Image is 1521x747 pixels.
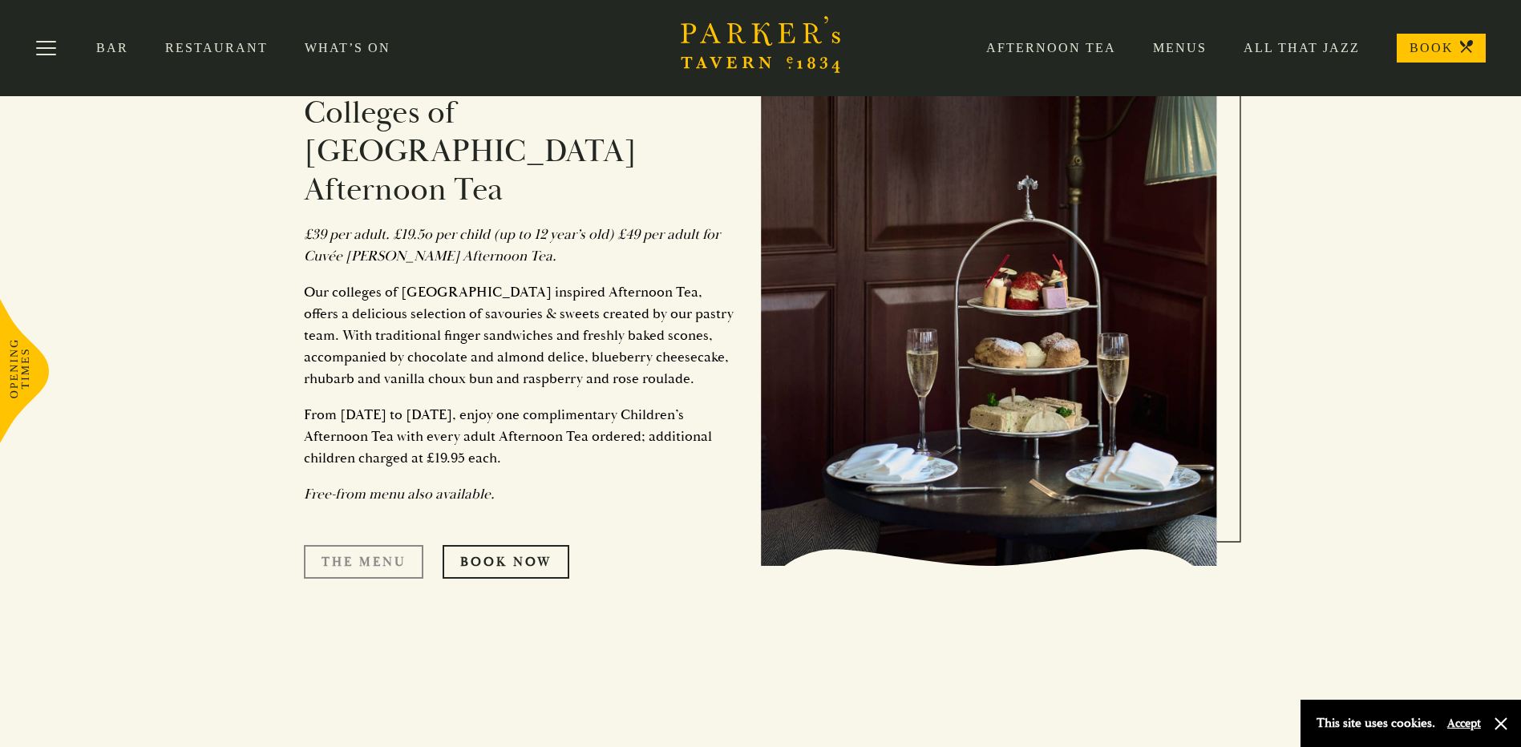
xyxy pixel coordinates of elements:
a: The Menu [304,545,423,579]
em: Free-from menu also available. [304,485,495,503]
a: Book Now [443,545,569,579]
p: Our colleges of [GEOGRAPHIC_DATA] inspired Afternoon Tea, offers a delicious selection of savouri... [304,281,737,390]
p: This site uses cookies. [1317,712,1435,735]
em: £39 per adult. £19.5o per child (up to 12 year’s old) £49 per adult for Cuvée [PERSON_NAME] After... [304,225,720,265]
h3: Colleges of [GEOGRAPHIC_DATA] Afternoon Tea [304,94,737,209]
p: From [DATE] to [DATE], enjoy one complimentary Children’s Afternoon Tea with every adult Afternoo... [304,404,737,469]
button: Accept [1447,716,1481,731]
button: Close and accept [1493,716,1509,732]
